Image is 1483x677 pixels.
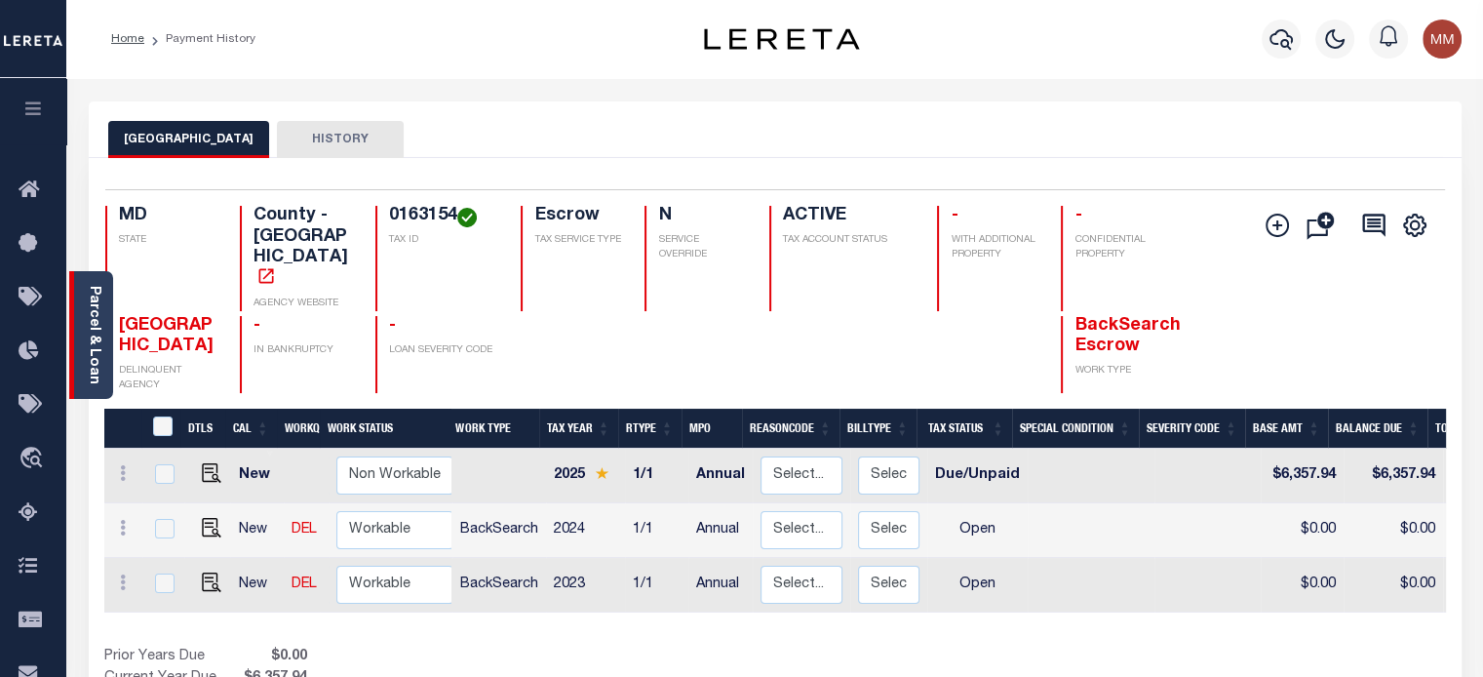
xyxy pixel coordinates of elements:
span: - [1074,207,1081,224]
th: RType: activate to sort column ascending [618,409,682,449]
a: Home [111,33,144,45]
span: - [254,317,260,335]
td: $0.00 [1344,503,1443,558]
td: 1/1 [625,449,688,503]
h4: 0163154 [389,206,498,227]
p: STATE [119,233,217,248]
td: 2024 [546,503,625,558]
td: Annual [688,449,753,503]
p: TAX SERVICE TYPE [534,233,621,248]
p: WITH ADDITIONAL PROPERTY [951,233,1037,262]
h4: Escrow [534,206,621,227]
td: BackSearch [452,503,546,558]
th: Severity Code: activate to sort column ascending [1139,409,1245,449]
a: Parcel & Loan [87,286,100,384]
th: DTLS [180,409,225,449]
h4: County - [GEOGRAPHIC_DATA] [254,206,352,290]
td: $0.00 [1261,503,1344,558]
p: TAX ACCOUNT STATUS [783,233,915,248]
td: Due/Unpaid [927,449,1028,503]
h4: ACTIVE [783,206,915,227]
p: IN BANKRUPTCY [254,343,352,358]
a: DEL [292,577,317,591]
th: BillType: activate to sort column ascending [839,409,917,449]
th: Tax Year: activate to sort column ascending [539,409,618,449]
p: TAX ID [389,233,498,248]
i: travel_explore [19,447,50,472]
td: 2025 [546,449,625,503]
img: Star.svg [595,467,608,480]
img: svg+xml;base64,PHN2ZyB4bWxucz0iaHR0cDovL3d3dy53My5vcmcvMjAwMC9zdmciIHBvaW50ZXItZXZlbnRzPSJub25lIi... [1423,20,1462,59]
th: Work Status [320,409,451,449]
span: $0.00 [240,647,311,668]
p: LOAN SEVERITY CODE [389,343,498,358]
th: Special Condition: activate to sort column ascending [1012,409,1139,449]
span: [GEOGRAPHIC_DATA] [119,317,214,356]
td: New [230,449,284,503]
td: 1/1 [625,503,688,558]
td: Open [927,503,1028,558]
td: Annual [688,503,753,558]
th: &nbsp;&nbsp;&nbsp;&nbsp;&nbsp;&nbsp;&nbsp;&nbsp;&nbsp;&nbsp; [104,409,141,449]
span: BackSearch Escrow [1074,317,1180,356]
img: logo-dark.svg [704,28,860,50]
th: Tax Status: activate to sort column ascending [917,409,1012,449]
td: 1/1 [625,558,688,613]
td: $0.00 [1261,558,1344,613]
p: CONFIDENTIAL PROPERTY [1074,233,1173,262]
p: DELINQUENT AGENCY [119,364,217,393]
th: WorkQ [277,409,320,449]
span: - [951,207,957,224]
th: CAL: activate to sort column ascending [225,409,277,449]
h4: MD [119,206,217,227]
td: BackSearch [452,558,546,613]
th: &nbsp; [141,409,181,449]
p: SERVICE OVERRIDE [658,233,745,262]
p: AGENCY WEBSITE [254,297,352,311]
li: Payment History [144,30,255,48]
td: 2023 [546,558,625,613]
button: HISTORY [277,121,404,158]
a: DEL [292,523,317,537]
th: ReasonCode: activate to sort column ascending [742,409,839,449]
td: Annual [688,558,753,613]
th: Work Type [448,409,538,449]
td: Prior Years Due [104,647,240,668]
td: Open [927,558,1028,613]
th: Base Amt: activate to sort column ascending [1245,409,1328,449]
button: [GEOGRAPHIC_DATA] [108,121,269,158]
th: Balance Due: activate to sort column ascending [1328,409,1427,449]
h4: N [658,206,745,227]
span: - [389,317,396,335]
td: $6,357.94 [1261,449,1344,503]
td: New [230,503,284,558]
td: New [230,558,284,613]
p: WORK TYPE [1074,364,1173,378]
td: $0.00 [1344,558,1443,613]
th: MPO [682,409,742,449]
td: $6,357.94 [1344,449,1443,503]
